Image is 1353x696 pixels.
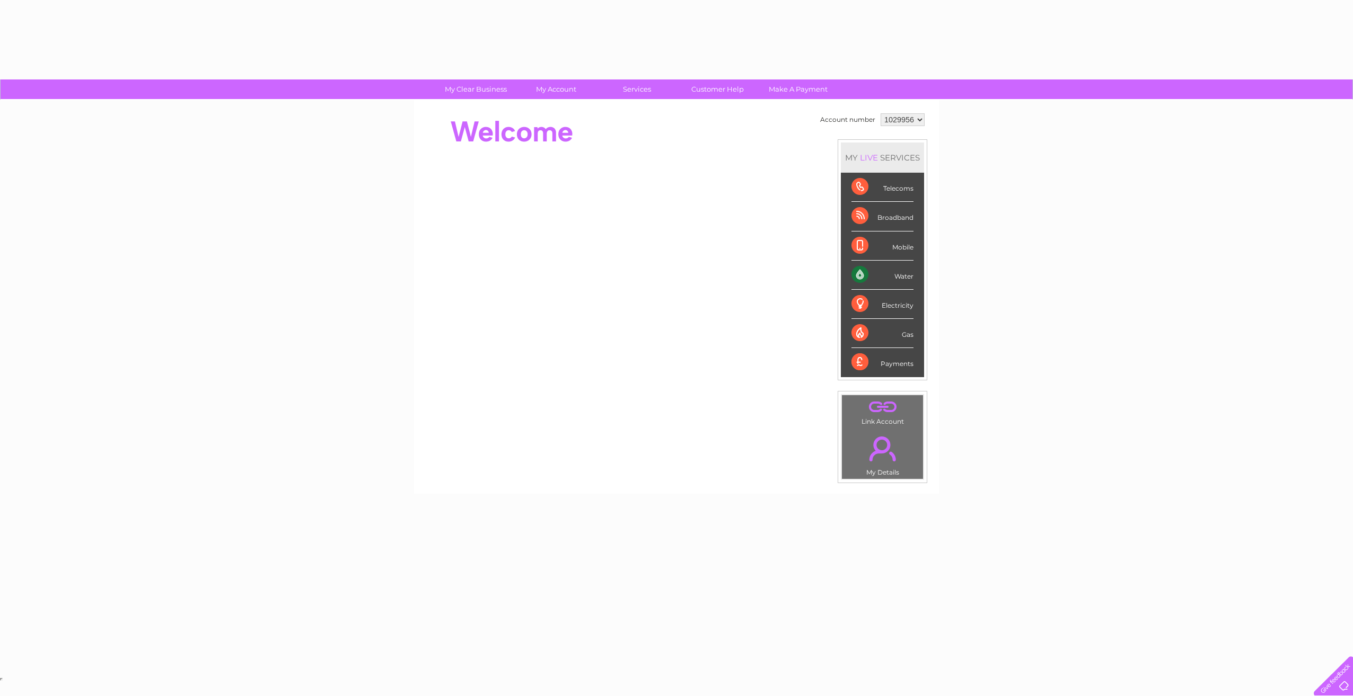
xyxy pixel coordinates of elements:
[818,111,878,129] td: Account number
[593,79,681,99] a: Services
[851,319,913,348] div: Gas
[851,173,913,202] div: Telecoms
[841,395,924,428] td: Link Account
[851,202,913,231] div: Broadband
[513,79,600,99] a: My Account
[851,290,913,319] div: Electricity
[754,79,842,99] a: Make A Payment
[851,261,913,290] div: Water
[432,79,520,99] a: My Clear Business
[851,231,913,261] div: Mobile
[841,142,924,173] div: MY SERVICES
[841,427,924,479] td: My Details
[851,348,913,377] div: Payments
[674,79,761,99] a: Customer Help
[858,153,880,163] div: LIVE
[845,430,920,467] a: .
[845,398,920,416] a: .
